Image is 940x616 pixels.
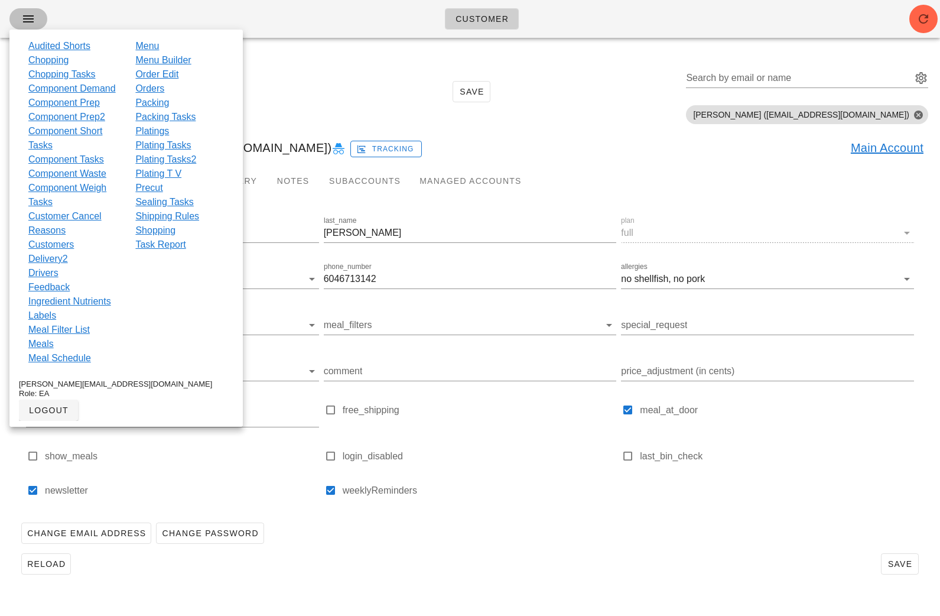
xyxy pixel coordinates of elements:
[455,14,509,24] span: Customer
[621,270,914,288] div: allergiesno shellfish,no pork
[359,144,414,154] span: Tracking
[621,223,914,242] div: planfull
[28,309,56,323] a: Labels
[914,71,928,85] button: Search by email or name appended action
[135,39,159,53] a: Menu
[343,485,617,497] label: weeklyReminders
[28,167,106,181] a: Component Waste
[135,223,175,238] a: Shopping
[320,167,410,195] div: Subaccounts
[135,82,164,96] a: Orders
[28,266,58,280] a: Drivers
[135,153,196,167] a: Plating Tasks2
[28,181,116,209] a: Component Weigh Tasks
[135,181,162,195] a: Precut
[135,67,178,82] a: Order Edit
[45,450,319,462] label: show_meals
[28,406,69,415] span: logout
[621,274,671,284] div: no shellfish,
[19,389,233,398] div: Role: EA
[445,8,519,30] a: Customer
[28,67,96,82] a: Chopping Tasks
[28,53,69,67] a: Chopping
[324,262,372,271] label: phone_number
[28,124,116,153] a: Component Short Tasks
[161,529,258,538] span: Change Password
[28,294,111,309] a: Ingredient Nutrients
[135,96,169,110] a: Packing
[693,105,921,124] span: [PERSON_NAME] ([EMAIL_ADDRESS][DOMAIN_NAME])
[28,96,100,110] a: Component Prep
[28,280,70,294] a: Feedback
[28,337,54,351] a: Meals
[135,195,193,209] a: Sealing Tasks
[135,209,199,223] a: Shipping Rules
[350,141,422,157] button: Tracking
[453,81,490,102] button: Save
[21,523,151,544] button: Change Email Address
[851,138,923,157] a: Main Account
[913,109,923,120] button: Close
[886,559,913,569] span: Save
[156,523,264,544] button: Change Password
[28,209,116,238] a: Customer Cancel Reasons
[45,485,319,497] label: newsletter
[135,138,191,153] a: Plating Tasks
[135,110,196,124] a: Packing Tasks
[27,559,66,569] span: Reload
[410,167,531,195] div: Managed Accounts
[674,274,705,284] div: no pork
[27,529,146,538] span: Change Email Address
[28,39,90,53] a: Audited Shorts
[343,450,617,462] label: login_disabled
[621,216,635,225] label: plan
[640,404,914,416] label: meal_at_door
[7,129,933,167] div: [PERSON_NAME] ([EMAIL_ADDRESS][DOMAIN_NAME])
[324,316,617,335] div: meal_filters
[350,138,422,157] a: Tracking
[28,153,104,167] a: Component Tasks
[19,380,233,389] div: [PERSON_NAME][EMAIL_ADDRESS][DOMAIN_NAME]
[343,404,617,416] label: free_shipping
[266,167,320,195] div: Notes
[135,124,169,138] a: Platings
[458,87,485,96] span: Save
[135,167,181,181] a: Plating T V
[640,450,914,462] label: last_bin_check
[21,553,71,575] button: Reload
[28,351,91,365] a: Meal Schedule
[881,553,919,575] button: Save
[28,252,68,266] a: Delivery2
[135,238,186,252] a: Task Report
[28,238,74,252] a: Customers
[28,110,105,124] a: Component Prep2
[621,262,648,271] label: allergies
[19,400,78,421] button: logout
[28,82,116,96] a: Component Demand
[324,216,356,225] label: last_name
[135,53,191,67] a: Menu Builder
[28,323,90,337] a: Meal Filter List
